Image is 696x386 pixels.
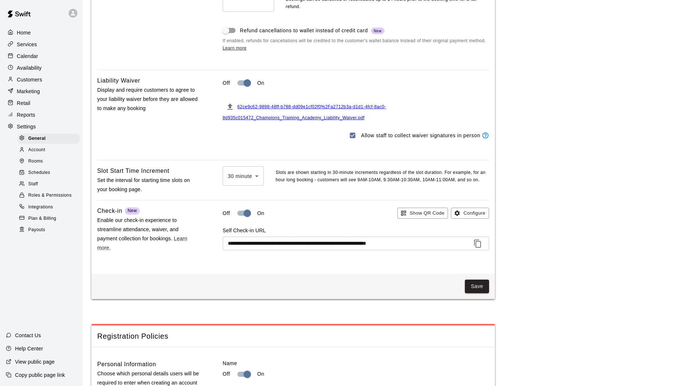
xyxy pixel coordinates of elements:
a: Integrations [18,201,83,213]
p: Home [17,29,31,36]
p: Self Check-in URL [223,227,489,234]
span: Payouts [28,226,45,234]
p: Slots are shown starting in 30-minute increments regardless of the slot duration. For example, fo... [276,169,489,184]
span: Account [28,146,45,154]
button: File must be a PDF with max upload size of 2MB [223,99,237,114]
a: Payouts [18,224,83,236]
a: Marketing [6,86,77,97]
a: Calendar [6,51,77,62]
div: Rooms [18,156,80,167]
p: On [257,79,265,87]
p: Set the interval for starting time slots on your booking page. [97,176,199,194]
h6: Check-in [97,206,122,216]
div: Integrations [18,202,80,212]
div: Payouts [18,225,80,235]
span: Rooms [28,158,43,165]
p: Availability [17,64,42,72]
a: Services [6,39,77,50]
span: General [28,135,46,142]
p: Off [223,370,230,378]
svg: Staff members will be able to display waivers to customers in person (via the calendar or custome... [482,132,489,139]
p: Enable our check-in experience to streamline attendance, waiver, and payment collection for booki... [97,216,199,253]
a: 62ce9c62-9898-48ff-b788-dd09e1cf02f0%2Fa2712b3a-d1d1-4fcf-8ac0-8d935c015472_Champions_Training_Ac... [223,104,386,120]
div: Staff [18,179,80,189]
a: Reports [6,109,77,120]
button: Save [465,280,489,293]
p: Display and require customers to agree to your liability waiver before they are allowed to make a... [97,85,199,113]
p: Allow staff to collect waiver signatures in person [361,132,480,139]
p: Retail [17,99,30,107]
p: Help Center [15,345,43,352]
span: Plan & Billing [28,215,56,222]
span: New [128,208,137,213]
p: Contact Us [15,332,41,339]
a: Home [6,27,77,38]
p: On [257,210,265,217]
span: Staff [28,181,38,188]
a: Rooms [18,156,83,167]
a: General [18,133,83,144]
p: Off [223,79,230,87]
span: New [371,28,385,34]
a: Customers [6,74,77,85]
p: Customers [17,76,42,83]
a: Staff [18,179,83,190]
p: View public page [15,358,55,365]
div: General [18,134,80,144]
div: Account [18,145,80,155]
a: Learn more [223,45,247,51]
h6: Liability Waiver [97,76,140,85]
label: Name [223,360,489,367]
p: Copy public page link [15,371,65,379]
span: Schedules [28,169,50,176]
button: Configure [451,208,489,219]
button: Show QR Code [397,208,448,219]
a: Availability [6,62,77,73]
div: Roles & Permissions [18,190,80,201]
a: Account [18,144,83,156]
p: Calendar [17,52,38,60]
span: If enabled, refunds for cancellations will be credited to the customer's wallet balance instead o... [223,37,489,52]
p: Reports [17,111,35,119]
a: Schedules [18,167,83,179]
a: Retail [6,98,77,109]
button: Copy to clipboard [471,237,484,250]
span: Integrations [28,204,53,211]
a: Roles & Permissions [18,190,83,201]
span: Roles & Permissions [28,192,72,199]
p: On [257,370,265,378]
p: Services [17,41,37,48]
a: Plan & Billing [18,213,83,224]
span: Refund cancellations to wallet instead of credit card [240,27,385,34]
p: Off [223,210,230,217]
h6: Slot Start Time Increment [97,166,170,176]
span: Registration Policies [97,331,489,341]
div: Schedules [18,168,80,178]
p: Settings [17,123,36,130]
div: 30 minute [223,166,264,186]
p: Marketing [17,88,40,95]
a: Settings [6,121,77,132]
h6: Personal Information [97,360,156,369]
div: Plan & Billing [18,214,80,224]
